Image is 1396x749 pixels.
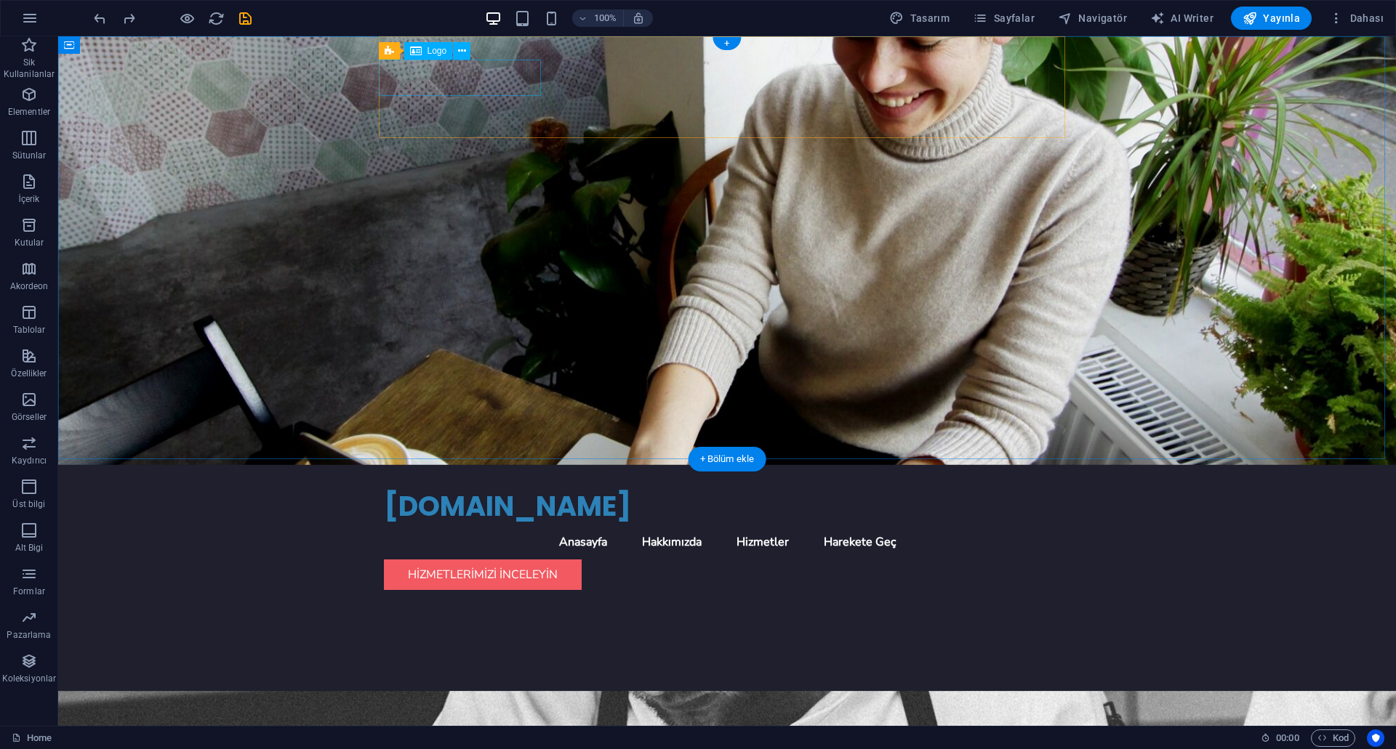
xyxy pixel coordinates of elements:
[1261,729,1299,747] h6: Oturum süresi
[236,9,254,27] button: save
[121,10,137,27] i: Yinele: Elementleri taşı (Ctrl+Y, ⌘+Y)
[15,542,44,554] p: Alt Bigi
[889,11,950,25] span: Tasarım
[1367,729,1384,747] button: Usercentrics
[13,324,46,336] p: Tablolar
[1276,729,1299,747] span: 00 00
[883,7,955,30] button: Tasarım
[967,7,1040,30] button: Sayfalar
[1329,11,1384,25] span: Dahası
[11,368,47,379] p: Özellikler
[18,193,39,205] p: İçerik
[12,729,52,747] a: Seçimi iptal etmek için tıkla. Sayfaları açmak için çift tıkla
[12,498,45,510] p: Üst bilgi
[237,10,254,27] i: Kaydet (Ctrl+S)
[92,10,108,27] i: Geri al: Logo metnini değiştir (Ctrl+Z)
[12,150,47,161] p: Sütunlar
[12,455,47,466] p: Kaydırıcı
[178,9,196,27] button: Ön izleme modundan çıkıp düzenlemeye devam etmek için buraya tıklayın
[13,586,45,597] p: Formlar
[1144,7,1219,30] button: AI Writer
[207,9,225,27] button: reload
[713,37,741,50] div: +
[883,7,955,30] div: Tasarım (Ctrl+Alt+Y)
[208,10,225,27] i: Sayfayı yeniden yükleyin
[594,9,617,27] h6: 100%
[428,46,447,55] span: Logo
[632,12,645,25] i: Yeniden boyutlandırmada yakınlaştırma düzeyini seçilen cihaza uyacak şekilde otomatik olarak ayarla.
[2,673,56,684] p: Koleksiyonlar
[91,9,108,27] button: undo
[1150,11,1214,25] span: AI Writer
[973,11,1035,25] span: Sayfalar
[572,9,624,27] button: 100%
[120,9,137,27] button: redo
[1323,7,1389,30] button: Dahası
[1286,732,1288,743] span: :
[8,106,50,118] p: Elementler
[1311,729,1355,747] button: Kod
[7,629,51,641] p: Pazarlama
[1317,729,1349,747] span: Kod
[1231,7,1312,30] button: Yayınla
[1052,7,1133,30] button: Navigatör
[12,411,47,423] p: Görseller
[1058,11,1127,25] span: Navigatör
[15,237,44,248] p: Kutular
[10,280,49,292] p: Akordeon
[1243,11,1300,25] span: Yayınla
[689,447,766,471] div: + Bölüm ekle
